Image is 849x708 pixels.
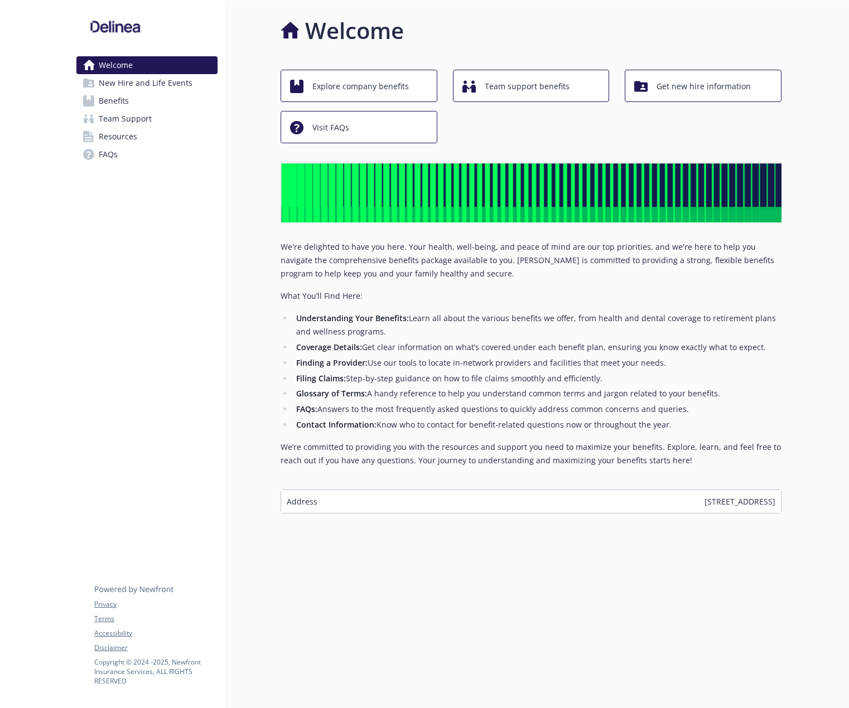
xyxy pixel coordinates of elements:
[94,599,217,609] a: Privacy
[287,496,317,507] span: Address
[657,76,751,97] span: Get new hire information
[625,70,782,102] button: Get new hire information
[296,313,409,323] strong: Understanding Your Benefits:
[293,387,782,400] li: A handy reference to help you understand common terms and jargon related to your benefits.
[296,419,377,430] strong: Contact Information:
[281,161,782,222] img: overview page banner
[293,372,782,385] li: Step-by-step guidance on how to file claims smoothly and efficiently.
[293,403,782,416] li: Answers to the most frequently asked questions to quickly address common concerns and queries.
[76,74,218,92] a: New Hire and Life Events
[296,342,362,352] strong: Coverage Details:
[281,70,437,102] button: Explore company benefits
[293,418,782,431] li: Know who to contact for benefit-related questions now or throughout the year.
[94,657,217,686] p: Copyright © 2024 - 2025 , Newfront Insurance Services, ALL RIGHTS RESERVED
[305,14,404,47] h1: Welcome
[94,643,217,653] a: Disclaimer
[99,128,137,146] span: Resources
[281,440,782,467] p: We’re committed to providing you with the resources and support you need to maximize your benefit...
[293,341,782,354] li: Get clear information on what’s covered under each benefit plan, ensuring you know exactly what t...
[453,70,610,102] button: Team support benefits
[296,388,367,399] strong: Glossary of Terms:
[94,614,217,624] a: Terms
[485,76,570,97] span: Team support benefits
[293,356,782,370] li: Use our tools to locate in-network providers and facilities that meet your needs.
[296,404,317,414] strong: FAQs:
[76,56,218,74] a: Welcome
[281,289,782,303] p: What You’ll Find Here:
[99,146,118,163] span: FAQs
[296,373,346,384] strong: Filing Claims:
[293,312,782,338] li: Learn all about the various benefits we offer, from health and dental coverage to retirement plan...
[99,92,129,110] span: Benefits
[312,117,349,138] span: Visit FAQs
[312,76,409,97] span: Explore company benefits
[281,240,782,280] p: We're delighted to have you here. Your health, well-being, and peace of mind are our top prioriti...
[99,74,192,92] span: New Hire and Life Events
[99,56,133,74] span: Welcome
[296,357,368,368] strong: Finding a Provider:
[76,128,218,146] a: Resources
[99,110,152,128] span: Team Support
[76,110,218,128] a: Team Support
[76,92,218,110] a: Benefits
[281,111,437,143] button: Visit FAQs
[94,628,217,638] a: Accessibility
[705,496,775,507] span: [STREET_ADDRESS]
[76,146,218,163] a: FAQs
